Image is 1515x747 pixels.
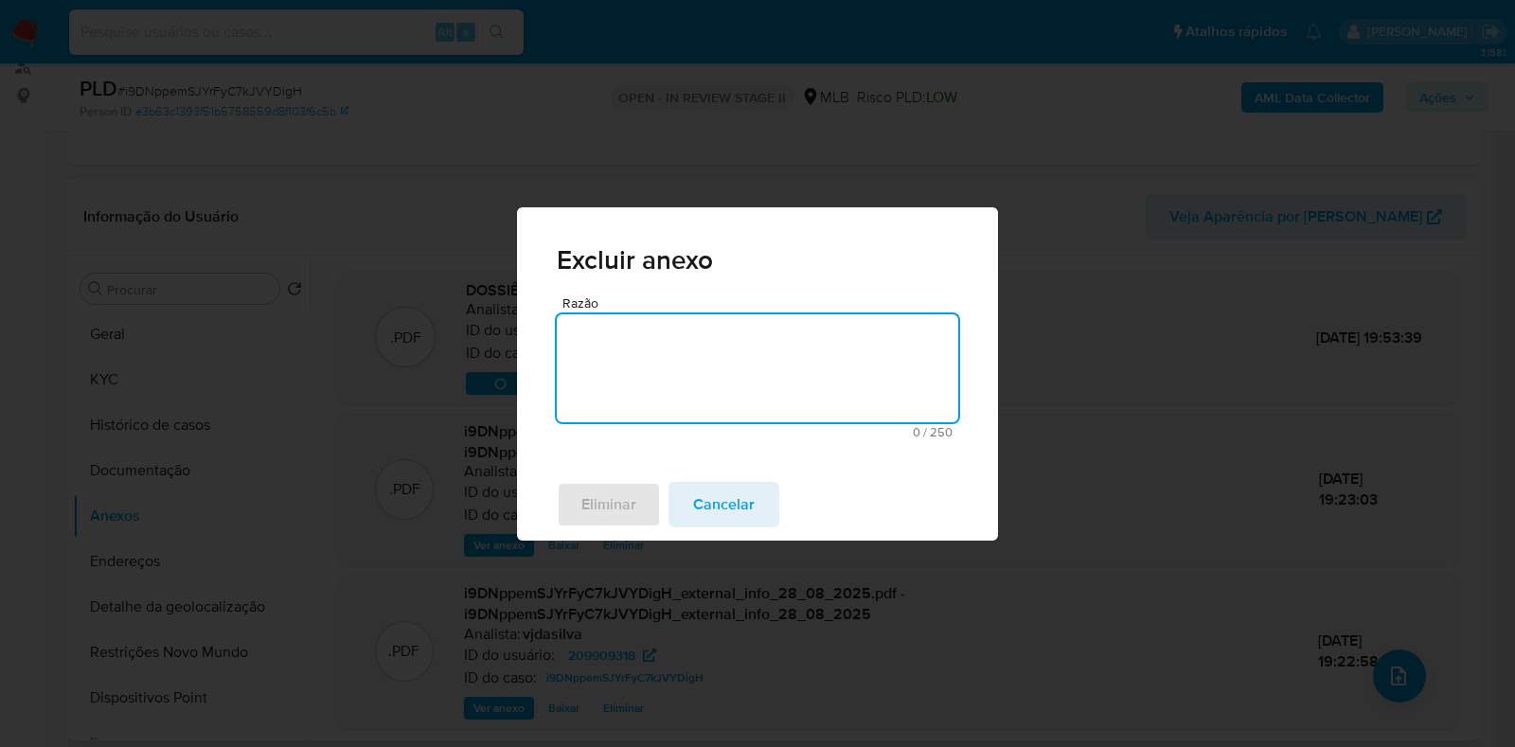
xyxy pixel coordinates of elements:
button: cancel.action [668,482,779,527]
span: Cancelar [693,484,755,525]
textarea: Razão [557,314,958,422]
div: Excluir anexo [517,207,998,541]
span: Excluir anexo [557,247,958,274]
span: Razão [562,296,964,311]
span: Máximo de 250 caracteres [562,426,953,438]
